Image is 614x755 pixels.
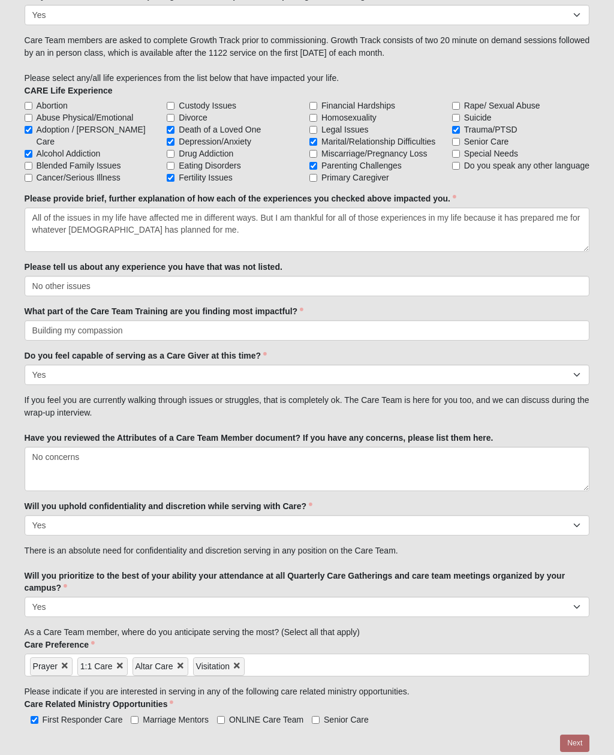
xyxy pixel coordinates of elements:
[25,639,95,651] label: Care Preference
[452,114,460,122] input: Suicide
[452,162,460,170] input: Do you speak any other language
[309,114,317,122] input: Homosexuality
[31,716,38,724] input: First Responder Care
[196,661,230,671] span: Visitation
[179,172,232,184] span: Fertility Issues
[452,102,460,110] input: Rape/ Sexual Abuse
[229,715,303,724] span: ONLINE Care Team
[25,150,32,158] input: Alcohol Addiction
[324,715,369,724] span: Senior Care
[25,350,267,362] label: Do you feel capable of serving as a Care Giver at this time?
[179,124,261,136] span: Death of a Loved One
[37,148,101,160] span: Alcohol Addiction
[464,100,540,112] span: Rape/ Sexual Abuse
[217,716,225,724] input: ONLINE Care Team
[321,112,377,124] span: Homosexuality
[25,102,32,110] input: Abortion
[25,114,32,122] input: Abuse Physical/Emotional
[25,174,32,182] input: Cancer/Serious Illness
[309,150,317,158] input: Miscarriage/Pregnancy Loss
[25,698,174,710] label: Care Related Ministry Opportunities
[179,160,241,172] span: Eating Disorders
[167,162,174,170] input: Eating Disorders
[167,114,174,122] input: Divorce
[179,136,251,148] span: Depression/Anxiety
[37,172,121,184] span: Cancer/Serious Illness
[167,138,174,146] input: Depression/Anxiety
[25,305,304,317] label: What part of the Care Team Training are you finding most impactful?
[309,138,317,146] input: Marital/Relationship Difficulties
[452,126,460,134] input: Trauma/PTSD
[464,160,589,172] span: Do you speak any other language
[321,160,402,172] span: Parenting Challenges
[167,102,174,110] input: Custody Issues
[25,432,493,444] label: Have you reviewed the Attributes of a Care Team Member document? If you have any concerns, please...
[143,715,209,724] span: Marriage Mentors
[25,570,590,594] label: Will you prioritize to the best of your ability your attendance at all Quarterly Care Gatherings ...
[37,160,121,172] span: Blended Family Issues
[309,174,317,182] input: Primary Caregiver
[25,126,32,134] input: Adoption / [PERSON_NAME] Care
[321,148,428,160] span: Miscarriage/Pregnancy Loss
[464,112,492,124] span: Suicide
[167,150,174,158] input: Drug Addiction
[321,100,395,112] span: Financial Hardships
[312,716,320,724] input: Senior Care
[37,100,68,112] span: Abortion
[464,148,518,160] span: Special Needs
[37,112,134,124] span: Abuse Physical/Emotional
[80,661,113,671] span: 1:1 Care
[37,124,162,148] span: Adoption / [PERSON_NAME] Care
[321,124,369,136] span: Legal Issues
[452,150,460,158] input: Special Needs
[25,261,282,273] label: Please tell us about any experience you have that was not listed.
[309,162,317,170] input: Parenting Challenges
[167,126,174,134] input: Death of a Loved One
[167,174,174,182] input: Fertility Issues
[321,136,435,148] span: Marital/Relationship Difficulties
[25,192,456,204] label: Please provide brief, further explanation of how each of the experiences you checked above impact...
[452,138,460,146] input: Senior Care
[136,661,173,671] span: Altar Care
[179,148,233,160] span: Drug Addiction
[464,124,517,136] span: Trauma/PTSD
[464,136,509,148] span: Senior Care
[321,172,389,184] span: Primary Caregiver
[33,661,58,671] span: Prayer
[43,715,123,724] span: First Responder Care
[179,112,207,124] span: Divorce
[25,85,113,97] label: CARE Life Experience
[25,162,32,170] input: Blended Family Issues
[309,126,317,134] input: Legal Issues
[131,716,139,724] input: Marriage Mentors
[179,100,236,112] span: Custody Issues
[309,102,317,110] input: Financial Hardships
[25,500,312,512] label: Will you uphold confidentiality and discretion while serving with Care?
